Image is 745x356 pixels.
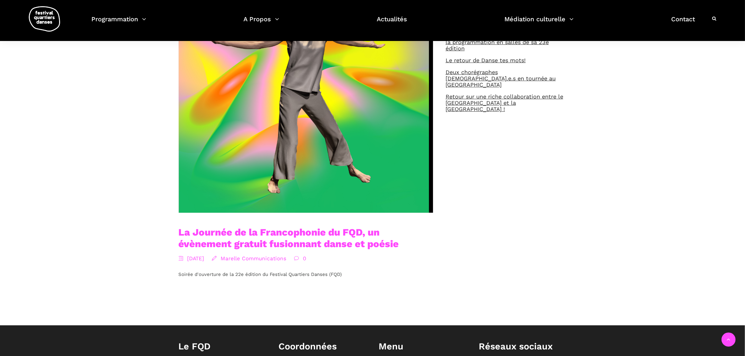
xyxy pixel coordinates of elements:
h1: Réseaux sociaux [479,341,567,352]
a: Médiation culturelle [505,14,574,32]
a: Le retour de Danse tes mots! [446,57,526,64]
a: A Propos [244,14,279,32]
div: Soirée d'ouverture de la 22e édition du Festival Quartiers Danses (FQD) [179,271,433,278]
a: Marelle Communications [221,255,287,262]
a: Retour sur une riche collaboration entre le [GEOGRAPHIC_DATA] et la [GEOGRAPHIC_DATA] ! [446,93,563,112]
h1: Menu [379,341,467,352]
a: Le Festival Quartiers Danses (FQD) dévoile la programmation en salles de sa 23e édition [446,33,561,52]
a: Contact [671,14,695,32]
span: [DATE] [179,254,204,263]
h1: Le FQD [179,341,266,352]
a: Actualités [377,14,407,32]
a: 0 [303,255,307,262]
img: logo-fqd-med [29,6,60,32]
a: Programmation [91,14,146,32]
a: La Journée de la Francophonie du FQD, un évènement gratuit fusionnant danse et poésie [179,226,399,250]
h1: Coordonnées [279,341,366,352]
a: Deux chorégraphes [DEMOGRAPHIC_DATA].e.s en tournée au [GEOGRAPHIC_DATA] [446,69,556,88]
